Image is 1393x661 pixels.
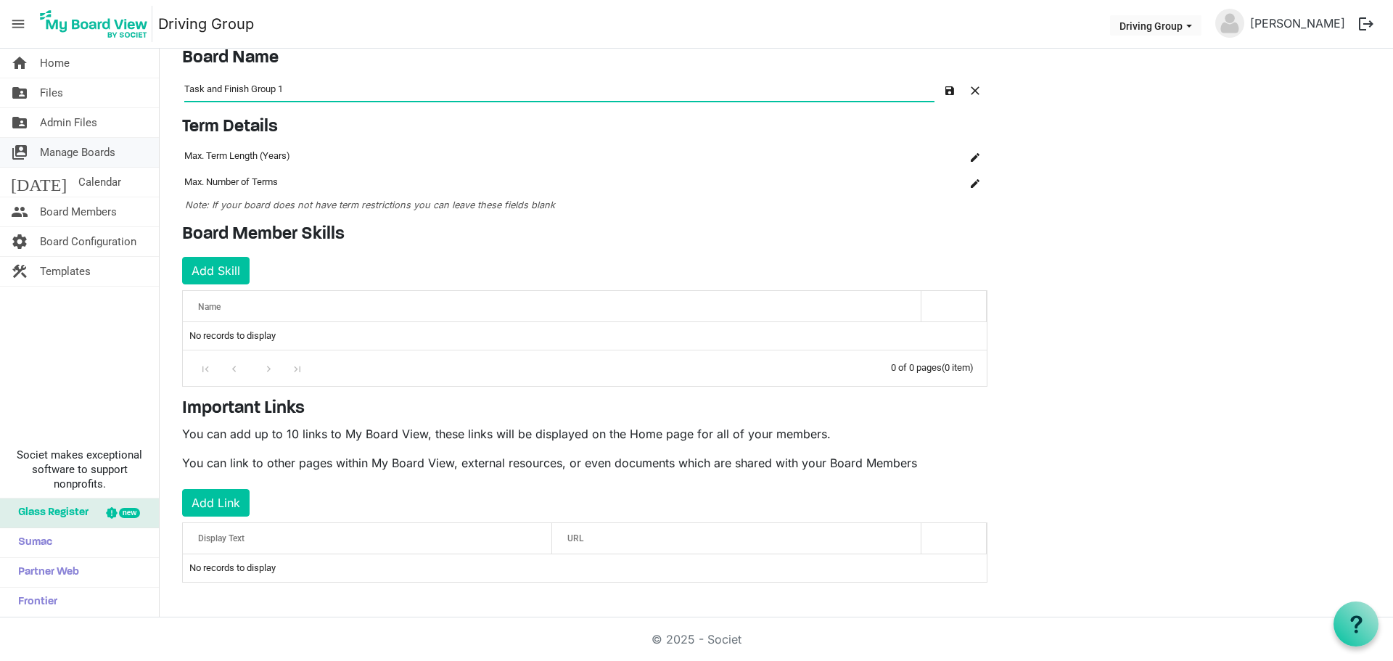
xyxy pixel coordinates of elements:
[185,200,555,210] span: Note: If your board does not have term restrictions you can leave these fields blank
[119,508,140,518] div: new
[40,257,91,286] span: Templates
[940,79,960,99] button: Save
[864,169,922,195] td: column header Name
[4,10,32,38] span: menu
[259,358,279,378] div: Go to next page
[40,138,115,167] span: Manage Boards
[1110,15,1201,36] button: Driving Group dropdownbutton
[198,533,245,543] span: Display Text
[11,588,57,617] span: Frontier
[1244,9,1351,38] a: [PERSON_NAME]
[182,117,987,138] h4: Term Details
[182,224,987,245] h4: Board Member Skills
[287,358,307,378] div: Go to last page
[182,489,250,517] button: Add Link
[183,322,987,350] td: No records to display
[183,554,987,582] td: No records to display
[864,143,922,169] td: column header Name
[182,169,864,195] td: Max. Number of Terms column header Name
[40,197,117,226] span: Board Members
[182,425,987,443] p: You can add up to 10 links to My Board View, these links will be displayed on the Home page for a...
[11,108,28,137] span: folder_shared
[78,168,121,197] span: Calendar
[965,172,985,192] button: Edit
[182,257,250,284] button: Add Skill
[182,143,864,169] td: Max. Term Length (Years) column header Name
[891,350,987,382] div: 0 of 0 pages (0 item)
[1351,9,1381,39] button: logout
[40,227,136,256] span: Board Configuration
[11,197,28,226] span: people
[965,146,985,166] button: Edit
[11,78,28,107] span: folder_shared
[11,528,52,557] span: Sumac
[1215,9,1244,38] img: no-profile-picture.svg
[567,533,583,543] span: URL
[36,6,152,42] img: My Board View Logo
[196,358,215,378] div: Go to first page
[182,454,987,472] p: You can link to other pages within My Board View, external resources, or even documents which are...
[11,49,28,78] span: home
[965,79,985,99] button: Cancel
[922,169,987,195] td: is Command column column header
[11,227,28,256] span: settings
[891,362,942,373] span: 0 of 0 pages
[11,168,67,197] span: [DATE]
[198,302,221,312] span: Name
[224,358,244,378] div: Go to previous page
[942,362,974,373] span: (0 item)
[40,78,63,107] span: Files
[7,448,152,491] span: Societ makes exceptional software to support nonprofits.
[922,143,987,169] td: is Command column column header
[40,49,70,78] span: Home
[158,9,254,38] a: Driving Group
[182,48,987,69] h4: Board Name
[11,498,89,527] span: Glass Register
[11,138,28,167] span: switch_account
[11,257,28,286] span: construction
[36,6,158,42] a: My Board View Logo
[652,632,741,646] a: © 2025 - Societ
[11,558,79,587] span: Partner Web
[40,108,97,137] span: Admin Files
[182,398,987,419] h4: Important Links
